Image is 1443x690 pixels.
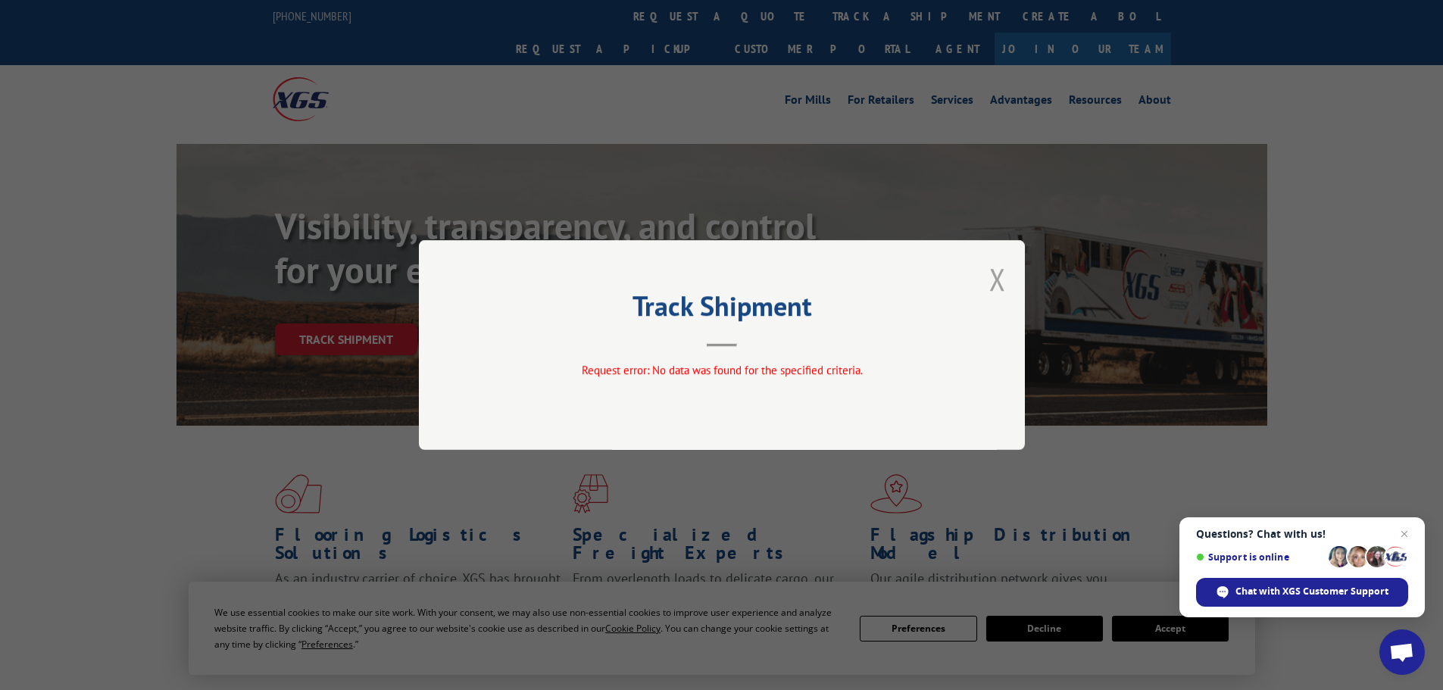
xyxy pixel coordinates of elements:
h2: Track Shipment [495,295,949,324]
span: Close chat [1395,525,1413,543]
button: Close modal [989,259,1006,299]
span: Request error: No data was found for the specified criteria. [581,363,862,377]
span: Chat with XGS Customer Support [1235,585,1388,598]
span: Support is online [1196,551,1323,563]
span: Questions? Chat with us! [1196,528,1408,540]
div: Chat with XGS Customer Support [1196,578,1408,607]
div: Open chat [1379,629,1425,675]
